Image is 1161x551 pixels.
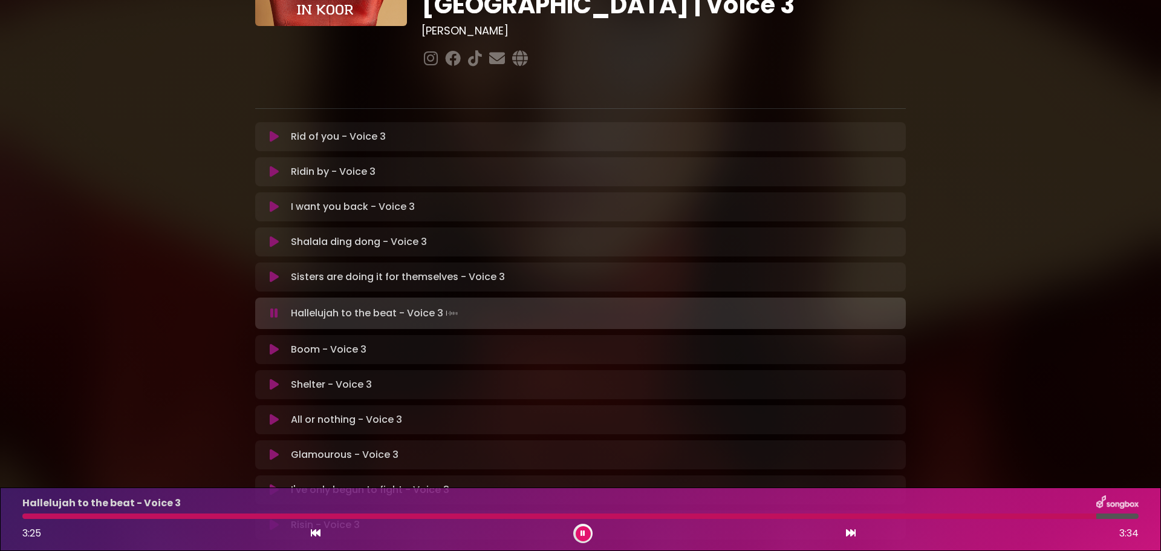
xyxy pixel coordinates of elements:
p: Sisters are doing it for themselves - Voice 3 [291,270,505,284]
p: Ridin by - Voice 3 [291,165,376,179]
span: 3:34 [1119,526,1139,541]
p: Glamourous - Voice 3 [291,448,398,462]
p: All or nothing - Voice 3 [291,412,402,427]
p: Shelter - Voice 3 [291,377,372,392]
p: Rid of you - Voice 3 [291,129,386,144]
p: I've only begun to fight - Voice 3 [291,483,449,497]
span: 3:25 [22,526,41,540]
p: Hallelujah to the beat - Voice 3 [22,496,181,510]
img: waveform4.gif [443,305,460,322]
p: I want you back - Voice 3 [291,200,415,214]
p: Shalala ding dong - Voice 3 [291,235,427,249]
p: Boom - Voice 3 [291,342,366,357]
img: songbox-logo-white.png [1096,495,1139,511]
p: Hallelujah to the beat - Voice 3 [291,305,460,322]
h3: [PERSON_NAME] [421,24,906,37]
